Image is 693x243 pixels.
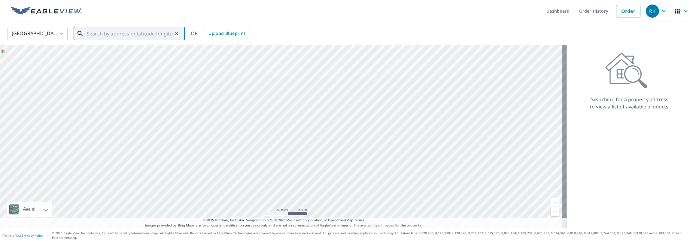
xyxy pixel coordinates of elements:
[3,234,43,237] p: |
[191,27,250,40] div: OR
[646,5,659,18] div: RK
[208,30,245,37] span: Upload Blueprint
[551,198,560,207] a: Current Level 5, Zoom In
[11,7,82,16] img: EV Logo
[52,231,690,240] p: © 2025 Eagle View Technologies, Inc. and Pictometry International Corp. All Rights Reserved. Repo...
[551,207,560,216] a: Current Level 5, Zoom Out
[172,29,181,38] button: Clear
[21,202,37,217] div: Aerial
[204,27,250,40] a: Upload Blueprint
[7,202,52,217] div: Aerial
[328,218,353,222] a: OpenStreetMap
[23,233,43,238] a: Privacy Policy
[203,218,364,223] span: © 2025 TomTom, Earthstar Geographics SIO, © 2025 Microsoft Corporation, ©
[3,233,22,238] a: Terms of Use
[8,25,68,42] div: [GEOGRAPHIC_DATA]
[87,25,172,42] input: Search by address or latitude-longitude
[616,5,640,17] a: Order
[354,218,364,222] a: Terms
[590,96,670,110] p: Searching for a property address to view a list of available products.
